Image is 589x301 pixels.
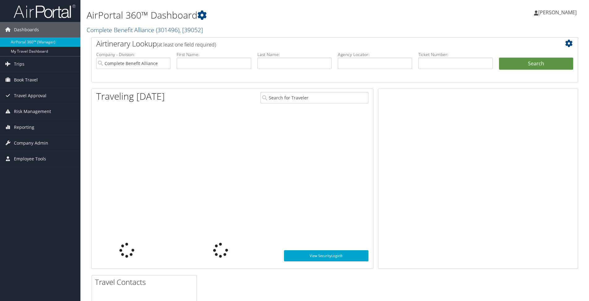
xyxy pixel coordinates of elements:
[284,250,368,261] a: View SecurityLogic®
[257,51,332,58] label: Last Name:
[14,104,51,119] span: Risk Management
[538,9,577,16] span: [PERSON_NAME]
[14,88,46,103] span: Travel Approval
[418,51,492,58] label: Ticket Number:
[157,41,216,48] span: (at least one field required)
[177,51,251,58] label: First Name:
[14,120,34,135] span: Reporting
[534,3,583,22] a: [PERSON_NAME]
[87,26,203,34] a: Complete Benefit Alliance
[14,135,48,151] span: Company Admin
[14,22,39,37] span: Dashboards
[156,26,179,34] span: ( 301496 )
[96,38,533,49] h2: Airtinerary Lookup
[87,9,417,22] h1: AirPortal 360™ Dashboard
[179,26,203,34] span: , [ 39052 ]
[338,51,412,58] label: Agency Locator:
[95,277,196,287] h2: Travel Contacts
[14,72,38,88] span: Book Travel
[14,56,24,72] span: Trips
[96,51,170,58] label: Company - Division:
[260,92,368,103] input: Search for Traveler
[96,90,165,103] h1: Traveling [DATE]
[14,4,75,19] img: airportal-logo.png
[499,58,573,70] button: Search
[14,151,46,167] span: Employee Tools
